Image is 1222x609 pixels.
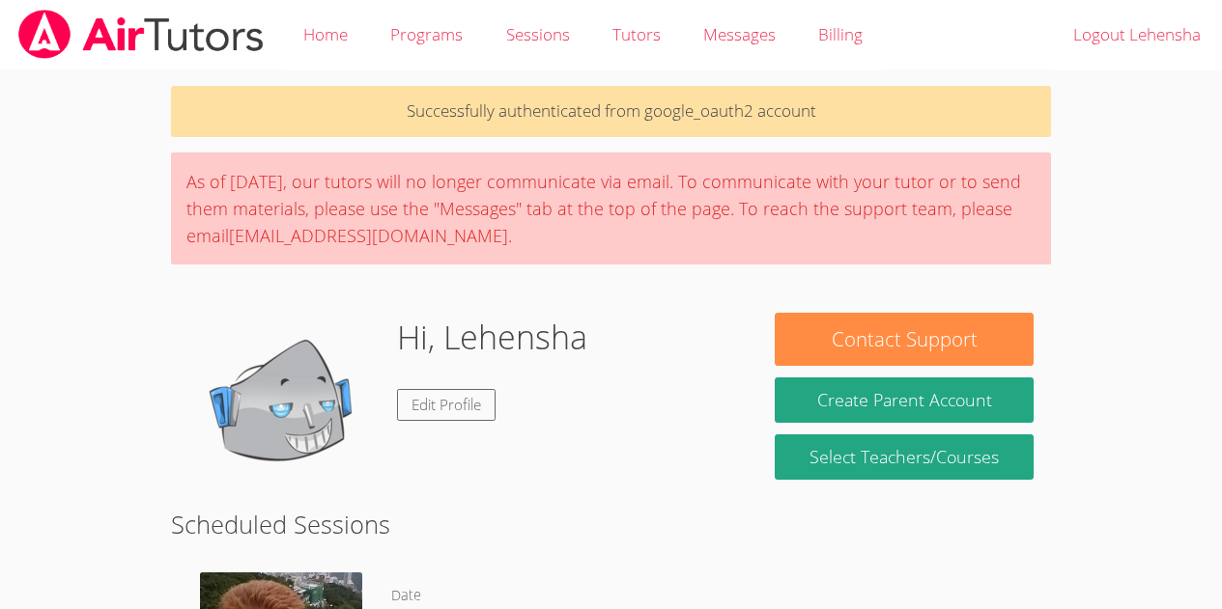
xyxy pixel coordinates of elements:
[775,377,1033,423] button: Create Parent Account
[16,10,266,59] img: airtutors_banner-c4298cdbf04f3fff15de1276eac7730deb9818008684d7c2e4769d2f7ddbe033.png
[397,313,587,362] h1: Hi, Lehensha
[775,434,1033,480] a: Select Teachers/Courses
[391,584,421,608] dt: Date
[171,152,1051,264] div: As of [DATE], our tutors will no longer communicate via email. To communicate with your tutor or ...
[188,313,382,506] img: default.png
[397,389,496,421] a: Edit Profile
[171,86,1051,137] p: Successfully authenticated from google_oauth2 account
[171,506,1051,542] h2: Scheduled Sessions
[703,23,776,45] span: Messages
[775,313,1033,366] button: Contact Support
